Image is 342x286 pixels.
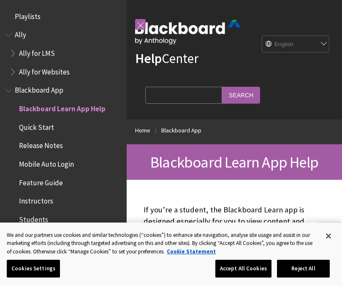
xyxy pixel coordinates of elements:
button: Cookies Settings [7,260,60,278]
img: Blackboard by Anthology [135,20,241,44]
span: Blackboard Learn App Help [19,102,106,113]
div: We and our partners use cookies and similar technologies (“cookies”) to enhance site navigation, ... [7,231,318,256]
span: Feature Guide [19,176,63,187]
button: Close [319,227,338,245]
span: Quick Start [19,120,54,132]
a: HelpCenter [135,50,198,67]
span: Ally [15,28,26,39]
strong: Help [135,50,162,67]
button: Reject All [277,260,330,278]
a: Blackboard App [161,125,201,136]
p: If you’re a student, the Blackboard Learn app is designed especially for you to view content and ... [144,204,325,271]
span: Playlists [15,9,41,21]
span: Blackboard Learn App Help [150,152,318,172]
select: Site Language Selector [262,36,330,53]
span: Release Notes [19,139,63,150]
nav: Book outline for Anthology Ally Help [5,28,122,79]
a: Home [135,125,150,136]
input: Search [222,87,260,103]
span: Students [19,212,48,224]
a: More information about your privacy, opens in a new tab [167,248,216,255]
nav: Book outline for Playlists [5,9,122,24]
span: Instructors [19,194,53,206]
button: Accept All Cookies [215,260,271,278]
span: Ally for Websites [19,65,70,76]
span: Ally for LMS [19,46,55,58]
span: Blackboard App [15,83,63,95]
span: Mobile Auto Login [19,157,74,168]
